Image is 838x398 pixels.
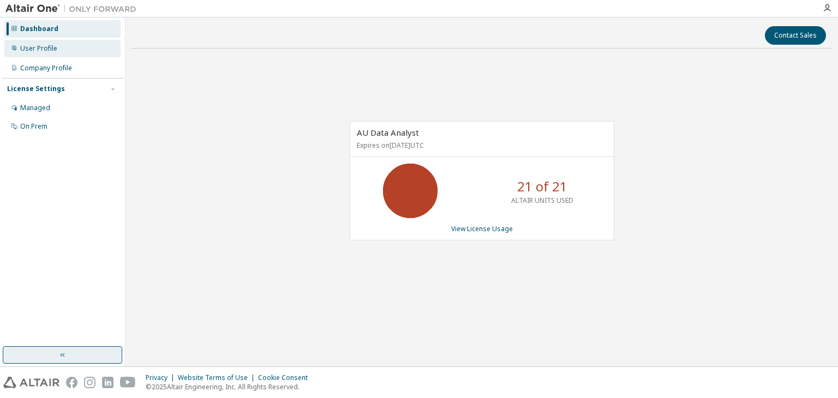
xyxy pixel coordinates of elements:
[66,377,77,388] img: facebook.svg
[20,44,57,53] div: User Profile
[20,104,50,112] div: Managed
[120,377,136,388] img: youtube.svg
[146,382,314,391] p: © 2025 Altair Engineering, Inc. All Rights Reserved.
[178,373,258,382] div: Website Terms of Use
[102,377,113,388] img: linkedin.svg
[357,127,419,138] span: AU Data Analyst
[258,373,314,382] div: Cookie Consent
[765,26,826,45] button: Contact Sales
[20,64,72,73] div: Company Profile
[20,25,58,33] div: Dashboard
[357,141,604,150] p: Expires on [DATE] UTC
[511,196,573,205] p: ALTAIR UNITS USED
[20,122,47,131] div: On Prem
[84,377,95,388] img: instagram.svg
[5,3,142,14] img: Altair One
[146,373,178,382] div: Privacy
[517,177,567,196] p: 21 of 21
[451,224,513,233] a: View License Usage
[7,85,65,93] div: License Settings
[3,377,59,388] img: altair_logo.svg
